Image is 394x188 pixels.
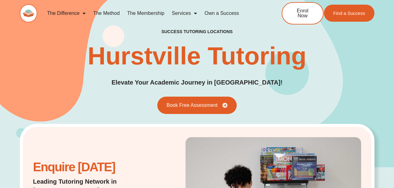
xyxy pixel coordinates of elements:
nav: Menu [43,6,262,20]
h2: Enquire [DATE] [33,163,148,171]
a: Enrol Now [282,2,324,24]
a: Find a Success [324,5,374,22]
a: The Method [89,6,123,20]
span: Book Free Assessment [167,103,218,108]
a: Book Free Assessment [157,97,237,114]
p: Elevate Your Academic Journey in [GEOGRAPHIC_DATA]! [111,78,282,87]
h1: Hurstville Tutoring [87,44,306,68]
a: Services [168,6,201,20]
h2: success tutoring locations [161,29,233,34]
span: Find a Success [333,11,365,15]
a: The Membership [123,6,168,20]
a: The Difference [43,6,90,20]
a: Own a Success [201,6,243,20]
span: Enrol Now [292,8,314,18]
